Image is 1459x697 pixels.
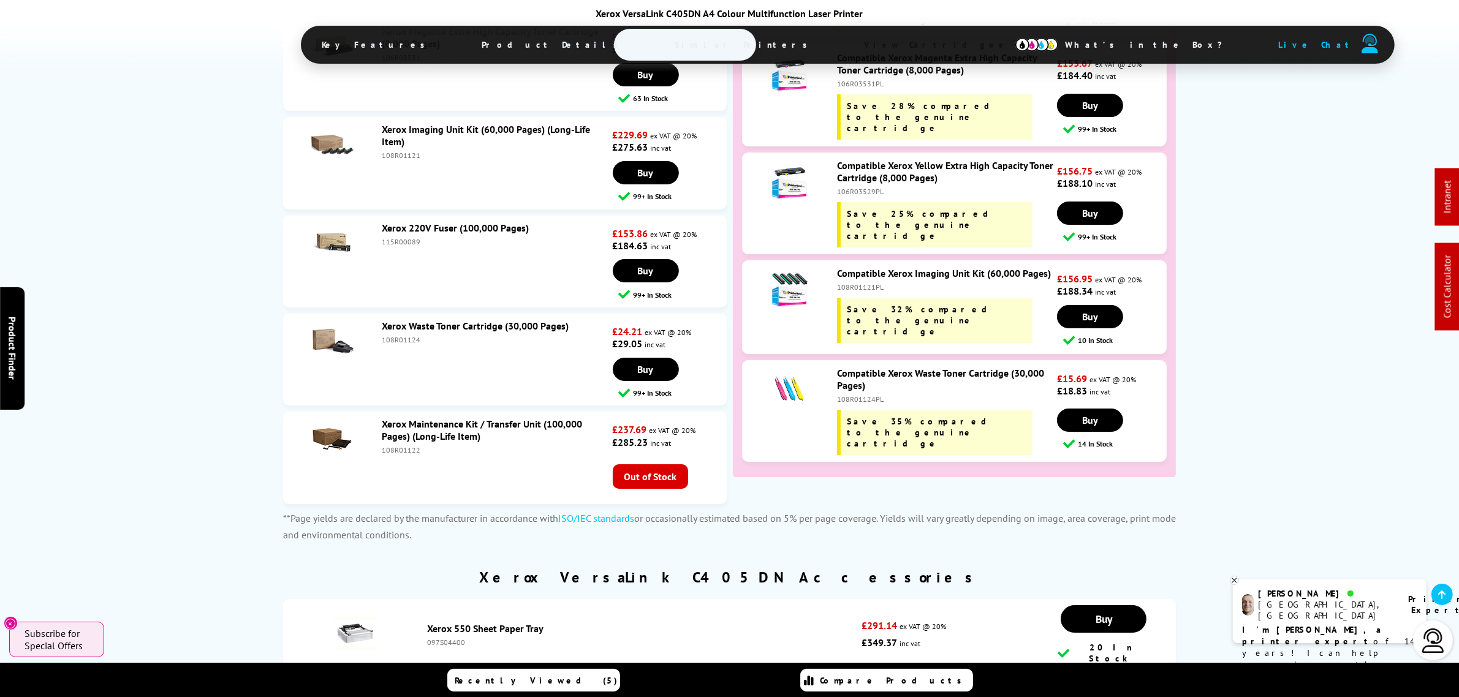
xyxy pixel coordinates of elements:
[1242,624,1385,647] b: I'm [PERSON_NAME], a printer expert
[613,239,648,252] strong: £184.63
[651,230,697,239] span: ex VAT @ 20%
[1057,177,1093,189] strong: £188.10
[638,69,654,81] span: Buy
[1259,588,1393,599] div: [PERSON_NAME]
[1095,167,1142,176] span: ex VAT @ 20%
[651,143,672,153] span: inc vat
[768,159,811,202] img: Compatible Xerox Yellow Extra High Capacity Toner Cartridge (8,000 Pages)
[304,30,450,59] span: Key Features
[1057,372,1087,385] strong: £15.69
[613,129,648,141] strong: £229.69
[613,423,647,435] strong: £237.69
[382,320,569,332] a: Xerox Waste Toner Cartridge (30,000 Pages)
[846,29,1034,61] span: View Cartridges
[382,335,610,344] div: 108R01124
[382,151,610,160] div: 108R01121
[1058,642,1150,664] div: 20 In Stock
[1047,30,1253,59] span: What’s in the Box?
[613,141,648,153] strong: £275.63
[768,367,811,410] img: Compatible Xerox Waste Toner Cartridge (30,000 Pages)
[768,267,811,310] img: Compatible Xerox Imaging Unit Kit (60,000 Pages)
[837,367,1044,391] a: Compatible Xerox Waste Toner Cartridge (30,000 Pages)
[1063,123,1166,135] div: 99+ In Stock
[1015,38,1058,51] img: cmyk-icon.svg
[1057,69,1093,81] strong: £184.40
[613,325,643,337] strong: £24.21
[619,387,727,399] div: 99+ In Stock
[6,317,18,380] span: Product Finder
[768,51,811,94] img: Compatible Xerox Magenta Extra High Capacity Toner Cartridge (8,000 Pages)
[837,159,1053,184] a: Compatible Xerox Yellow Extra High Capacity Toner Cartridge (8,000 Pages)
[1095,179,1116,189] span: inc vat
[862,619,897,631] strong: £291.14
[1096,612,1112,626] span: Buy
[1082,311,1098,323] span: Buy
[1090,375,1136,384] span: ex VAT @ 20%
[447,669,620,691] a: Recently Viewed (5)
[1242,594,1254,616] img: ashley-livechat.png
[1090,387,1110,396] span: inc vat
[455,675,618,686] span: Recently Viewed (5)
[382,222,529,234] a: Xerox 220V Fuser (100,000 Pages)
[638,167,654,179] span: Buy
[613,464,688,489] span: Out of Stock
[1063,334,1166,346] div: 10 In Stock
[1082,99,1098,111] span: Buy
[847,304,999,337] span: Save 32% compared to the genuine cartridge
[619,190,727,202] div: 99+ In Stock
[862,636,897,649] strong: £349.37
[613,337,643,350] strong: £29.05
[651,131,697,140] span: ex VAT @ 20%
[1063,438,1166,450] div: 14 In Stock
[820,675,969,686] span: Compare Products
[1057,273,1093,285] strong: £156.95
[645,340,666,349] span: inc vat
[837,267,1051,279] a: Compatible Xerox Imaging Unit Kit (60,000 Pages)
[837,79,1054,88] div: 106R03531PL
[382,418,582,442] a: Xerox Maintenance Kit / Transfer Unit (100,000 Pages) (Long-Life Item)
[1095,72,1116,81] span: inc vat
[1441,181,1453,214] a: Intranet
[847,208,1001,241] span: Save 25% compared to the genuine cartridge
[428,622,544,635] a: Xerox 550 Sheet Paper Tray
[613,436,648,448] strong: £285.23
[657,30,833,59] span: Similar Printers
[311,320,354,363] img: Xerox Waste Toner Cartridge (30,000 Pages)
[4,616,18,630] button: Close
[837,187,1054,196] div: 106R03529PL
[1063,231,1166,243] div: 99+ In Stock
[1057,285,1093,297] strong: £188.34
[382,123,590,148] a: Xerox Imaging Unit Kit (60,000 Pages) (Long-Life Item)
[311,123,354,166] img: Xerox Imaging Unit Kit (60,000 Pages) (Long-Life Item)
[382,445,610,454] div: 108R01122
[311,222,354,265] img: Xerox 220V Fuser (100,000 Pages)
[1095,275,1142,284] span: ex VAT @ 20%
[613,227,648,239] strong: £153.86
[1441,255,1453,318] a: Cost Calculator
[651,439,672,448] span: inc vat
[558,512,634,524] a: ISO/IEC standards
[837,394,1054,404] div: 108R01124PL
[619,92,727,104] div: 63 In Stock
[1095,287,1116,296] span: inc vat
[619,288,727,300] div: 99+ In Stock
[847,100,1002,134] span: Save 28% compared to the genuine cartridge
[1421,628,1446,653] img: user-headset-light.svg
[638,363,654,375] span: Buy
[1082,207,1098,219] span: Buy
[1057,385,1087,397] strong: £18.83
[1057,165,1093,177] strong: £156.75
[900,639,920,648] span: inc vat
[638,265,654,277] span: Buy
[382,237,610,246] div: 115R00089
[428,638,856,647] div: 097S04400
[800,669,973,691] a: Compare Products
[651,242,672,251] span: inc vat
[1279,39,1355,50] span: Live Chat
[900,622,946,631] span: ex VAT @ 20%
[1362,34,1379,53] img: user-headset-duotone.svg
[1242,624,1417,682] p: of 14 years! I can help you choose the right product
[479,568,980,587] a: Xerox VersaLink C405DN Accessories
[334,612,377,655] img: Xerox 550 Sheet Paper Tray
[645,328,692,337] span: ex VAT @ 20%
